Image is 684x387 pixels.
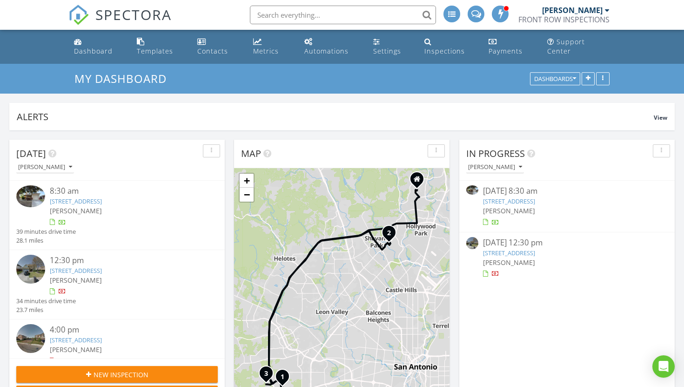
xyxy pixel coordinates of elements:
[133,34,186,60] a: Templates
[94,370,148,380] span: New Inspection
[50,185,201,197] div: 8:30 am
[466,147,525,160] span: In Progress
[466,237,478,249] img: streetview
[95,5,172,24] span: SPECTORA
[483,258,535,267] span: [PERSON_NAME]
[16,306,76,314] div: 23.7 miles
[483,185,651,197] div: [DATE] 8:30 am
[421,34,477,60] a: Inspections
[70,34,126,60] a: Dashboard
[16,236,76,245] div: 28.1 miles
[253,47,279,55] div: Metrics
[652,355,675,378] div: Open Intercom Messenger
[241,147,261,160] span: Map
[483,249,535,257] a: [STREET_ADDRESS]
[16,147,46,160] span: [DATE]
[547,37,585,55] div: Support Center
[654,114,667,122] span: View
[50,345,102,354] span: [PERSON_NAME]
[417,179,422,184] div: 218 VERDE BLUFF, SAN ANTONIO TX 78258
[16,324,218,384] a: 4:00 pm [STREET_ADDRESS] [PERSON_NAME] 30 minutes drive time 22.4 miles
[16,255,218,314] a: 12:30 pm [STREET_ADDRESS] [PERSON_NAME] 34 minutes drive time 23.7 miles
[530,73,580,86] button: Dashboards
[483,237,651,249] div: [DATE] 12:30 pm
[50,276,102,285] span: [PERSON_NAME]
[194,34,242,60] a: Contacts
[282,376,288,382] div: 10102 Southern Sun, San Antonio, TX 78245
[389,232,395,238] div: 14811 Forward Pass, San Antonio, TX 78248
[137,47,173,55] div: Templates
[18,164,72,170] div: [PERSON_NAME]
[542,6,603,15] div: [PERSON_NAME]
[50,206,102,215] span: [PERSON_NAME]
[50,197,102,205] a: [STREET_ADDRESS]
[387,230,391,237] i: 2
[17,110,654,123] div: Alerts
[240,188,254,202] a: Zoom out
[264,371,268,377] i: 3
[50,266,102,275] a: [STREET_ADDRESS]
[68,13,172,32] a: SPECTORA
[197,47,228,55] div: Contacts
[489,47,523,55] div: Payments
[16,366,218,383] button: New Inspection
[466,185,668,227] a: [DATE] 8:30 am [STREET_ADDRESS] [PERSON_NAME]
[250,6,436,24] input: Search everything...
[266,373,272,379] div: 11222 Bold Forbes, San Antonio, TX 78245
[16,227,76,236] div: 39 minutes drive time
[240,174,254,188] a: Zoom in
[74,47,113,55] div: Dashboard
[16,297,76,306] div: 34 minutes drive time
[16,185,218,245] a: 8:30 am [STREET_ADDRESS] [PERSON_NAME] 39 minutes drive time 28.1 miles
[466,185,478,194] img: 9375881%2Fcover_photos%2FUKA4yLBBgz7ewPEK5AWm%2Fsmall.jpg
[281,374,284,380] i: 1
[249,34,293,60] a: Metrics
[304,47,349,55] div: Automations
[369,34,413,60] a: Settings
[466,161,524,174] button: [PERSON_NAME]
[483,206,535,215] span: [PERSON_NAME]
[485,34,536,60] a: Payments
[68,5,89,25] img: The Best Home Inspection Software - Spectora
[468,164,522,170] div: [PERSON_NAME]
[518,15,610,24] div: FRONT ROW INSPECTIONS
[50,255,201,266] div: 12:30 pm
[16,255,45,284] img: streetview
[424,47,465,55] div: Inspections
[16,161,74,174] button: [PERSON_NAME]
[373,47,401,55] div: Settings
[16,324,45,353] img: streetview
[483,197,535,205] a: [STREET_ADDRESS]
[466,237,668,278] a: [DATE] 12:30 pm [STREET_ADDRESS] [PERSON_NAME]
[16,185,45,207] img: 9375881%2Fcover_photos%2FUKA4yLBBgz7ewPEK5AWm%2Fsmall.jpg
[301,34,362,60] a: Automations (Advanced)
[543,34,614,60] a: Support Center
[50,324,201,336] div: 4:00 pm
[534,76,576,82] div: Dashboards
[74,71,174,86] a: My Dashboard
[50,336,102,344] a: [STREET_ADDRESS]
